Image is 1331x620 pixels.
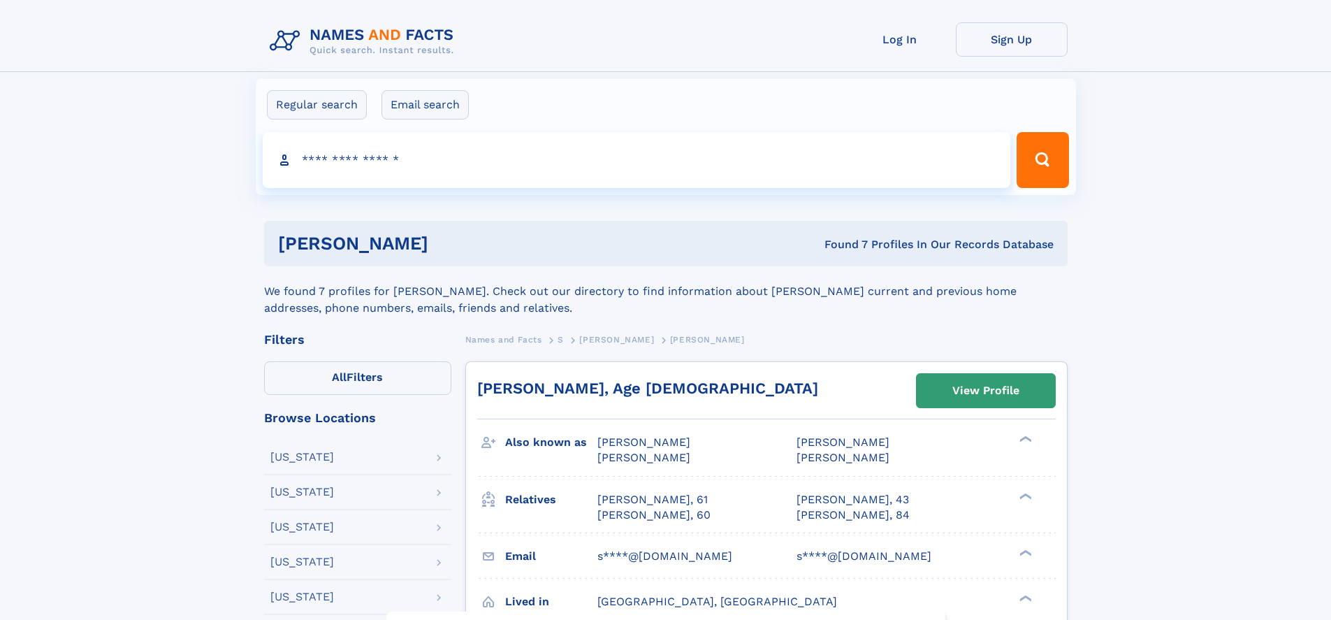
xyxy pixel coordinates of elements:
[477,380,818,397] a: [PERSON_NAME], Age [DEMOGRAPHIC_DATA]
[465,331,542,348] a: Names and Facts
[1016,593,1033,603] div: ❯
[1016,435,1033,444] div: ❯
[917,374,1055,408] a: View Profile
[1016,548,1033,557] div: ❯
[270,591,334,603] div: [US_STATE]
[332,370,347,384] span: All
[597,435,690,449] span: [PERSON_NAME]
[1017,132,1068,188] button: Search Button
[579,335,654,345] span: [PERSON_NAME]
[381,90,469,120] label: Email search
[264,22,465,60] img: Logo Names and Facts
[278,235,627,252] h1: [PERSON_NAME]
[597,507,711,523] a: [PERSON_NAME], 60
[270,452,334,463] div: [US_STATE]
[597,492,708,507] a: [PERSON_NAME], 61
[270,556,334,568] div: [US_STATE]
[797,435,889,449] span: [PERSON_NAME]
[579,331,654,348] a: [PERSON_NAME]
[797,507,910,523] a: [PERSON_NAME], 84
[1016,491,1033,500] div: ❯
[264,333,451,346] div: Filters
[505,431,597,454] h3: Also known as
[558,331,564,348] a: S
[270,521,334,533] div: [US_STATE]
[264,412,451,424] div: Browse Locations
[270,486,334,498] div: [US_STATE]
[956,22,1068,57] a: Sign Up
[505,590,597,614] h3: Lived in
[626,237,1054,252] div: Found 7 Profiles In Our Records Database
[264,361,451,395] label: Filters
[505,545,597,568] h3: Email
[505,488,597,512] h3: Relatives
[844,22,956,57] a: Log In
[670,335,745,345] span: [PERSON_NAME]
[797,492,909,507] a: [PERSON_NAME], 43
[597,451,690,464] span: [PERSON_NAME]
[597,595,837,608] span: [GEOGRAPHIC_DATA], [GEOGRAPHIC_DATA]
[797,451,889,464] span: [PERSON_NAME]
[267,90,367,120] label: Regular search
[558,335,564,345] span: S
[263,132,1011,188] input: search input
[264,266,1068,317] div: We found 7 profiles for [PERSON_NAME]. Check out our directory to find information about [PERSON_...
[952,375,1019,407] div: View Profile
